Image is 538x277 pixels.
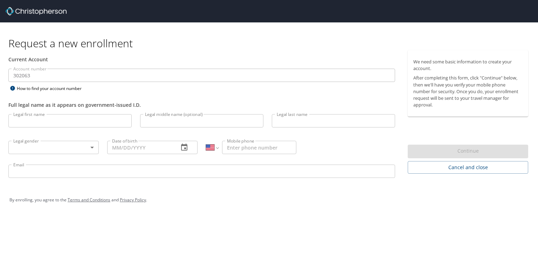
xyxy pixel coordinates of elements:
input: MM/DD/YYYY [107,141,173,154]
a: Terms and Conditions [68,197,110,203]
p: After completing this form, click "Continue" below, then we'll have you verify your mobile phone ... [413,75,523,108]
p: We need some basic information to create your account. [413,58,523,72]
div: Current Account [8,56,395,63]
div: Full legal name as it appears on government-issued I.D. [8,101,395,109]
img: cbt logo [6,7,67,15]
input: Enter phone number [222,141,296,154]
div: By enrolling, you agree to the and . [9,191,529,209]
a: Privacy Policy [120,197,146,203]
span: Cancel and close [413,163,523,172]
h1: Request a new enrollment [8,36,534,50]
button: Cancel and close [408,161,528,174]
div: How to find your account number [8,84,96,93]
div: ​ [8,141,99,154]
